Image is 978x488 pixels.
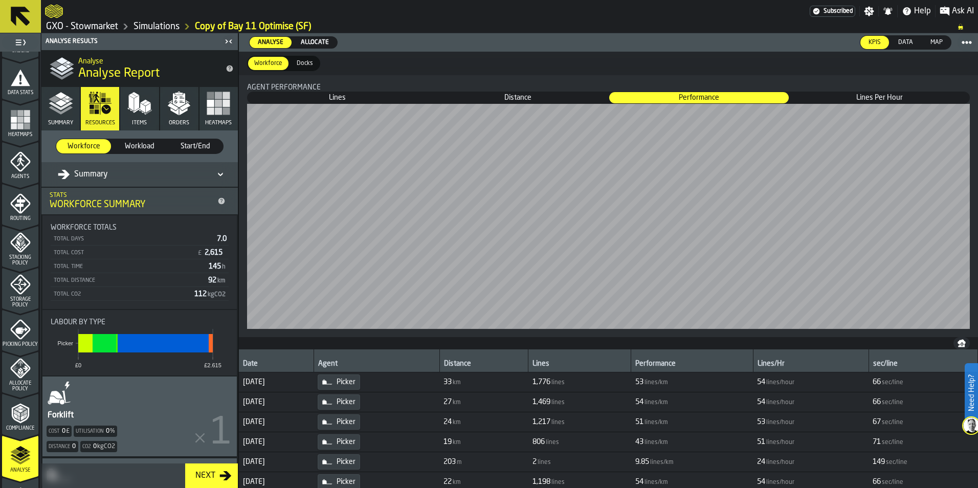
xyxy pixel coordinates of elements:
[532,438,545,446] span: 806
[56,139,112,154] label: button-switch-multi-Workforce
[74,426,117,437] div: Utilisation
[45,2,63,20] a: logo-header
[46,21,118,32] a: link-to-/wh/i/1f322264-80fa-4175-88bb-566e6213dfa5
[757,418,795,426] span: FormattedValue
[243,438,309,446] span: [DATE]
[890,35,922,50] label: button-switch-multi-Data
[443,458,456,466] span: 203
[191,470,219,482] div: Next
[644,439,668,446] span: lines/km
[873,458,908,466] span: FormattedValue
[254,38,287,47] span: Analyse
[532,398,566,406] span: FormattedValue
[51,246,229,259] div: StatList-item-Total Cost
[873,438,881,446] span: 71
[243,378,309,386] span: [DATE]
[873,438,904,446] span: FormattedValue
[132,120,147,126] span: Items
[757,458,765,466] span: 24
[217,235,227,242] span: 7.0
[221,35,236,48] label: button-toggle-Close me
[337,478,355,486] span: Picker
[291,57,319,70] div: thumb
[551,419,565,426] span: lines
[2,381,38,392] span: Allocate Policy
[532,378,550,386] span: 1,776
[168,139,224,154] label: button-switch-multi-Start/End
[239,75,978,337] div: stat-Agent performance
[644,479,668,486] span: lines/km
[42,376,237,456] div: AgentStatItem-Forklift
[185,463,238,488] button: button-Next
[318,360,435,370] div: Agent
[42,310,237,375] div: stat-Labour by Type
[789,92,970,104] label: button-switch-multi-Lines Per Hour
[532,378,566,386] span: FormattedValue
[50,166,230,183] div: DropdownMenuValue-all-agents-summary
[882,399,903,406] span: sec/line
[172,141,219,151] span: Start/End
[57,340,73,346] text: Picker
[453,419,461,426] span: km
[243,398,309,406] span: [DATE]
[443,378,462,386] span: FormattedValue
[757,398,795,406] span: FormattedValue
[247,83,970,92] div: Title
[953,337,970,349] button: button-
[210,415,233,452] span: 1
[443,398,452,406] span: 27
[882,419,903,426] span: sec/line
[444,360,524,370] div: Distance
[2,184,38,225] li: menu Routing
[635,398,643,406] span: 54
[51,318,229,326] div: Title
[922,36,951,49] div: thumb
[936,5,978,17] label: button-toggle-Ask AI
[453,479,461,486] span: km
[635,418,643,426] span: 51
[546,439,559,446] span: lines
[860,35,890,50] label: button-switch-multi-KPIs
[758,360,864,370] div: Lines/Hr
[45,20,974,33] nav: Breadcrumb
[248,92,427,103] div: thumb
[757,378,795,386] span: FormattedValue
[76,429,104,434] label: Utilisation
[53,250,193,256] div: Total Cost
[243,360,309,370] div: Date
[50,199,213,210] div: Workforce Summary
[168,139,223,153] div: thumb
[337,398,355,406] span: Picker
[443,478,462,486] span: FormattedValue
[966,364,977,422] label: Need Help?
[443,458,463,466] span: FormattedValue
[757,438,765,446] span: 51
[538,459,551,466] span: lines
[42,215,237,309] div: stat-Workforce Totals
[757,378,765,386] span: 54
[250,59,286,68] span: Workforce
[116,141,163,151] span: Workload
[112,139,167,153] div: thumb
[318,374,360,390] div: Picker
[810,6,855,17] a: link-to-/wh/i/1f322264-80fa-4175-88bb-566e6213dfa5/settings/billing
[2,393,38,434] li: menu Compliance
[2,58,38,99] li: menu Data Stats
[610,93,788,103] span: Performance
[47,409,75,422] div: Forklift
[58,168,211,181] div: DropdownMenuValue-all-agents-summary
[457,459,462,466] span: m
[53,236,213,242] div: Total Days
[82,444,91,450] label: Co2
[635,458,649,466] span: 9.85
[318,394,360,410] div: Picker
[51,318,105,326] span: Labour by Type
[635,378,643,386] span: 53
[882,479,903,486] span: sec/line
[248,57,288,70] div: thumb
[66,428,70,435] span: £
[290,56,320,71] label: button-switch-multi-Docks
[2,297,38,308] span: Storage Policy
[47,426,72,437] div: Cost
[2,435,38,476] li: menu Analyse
